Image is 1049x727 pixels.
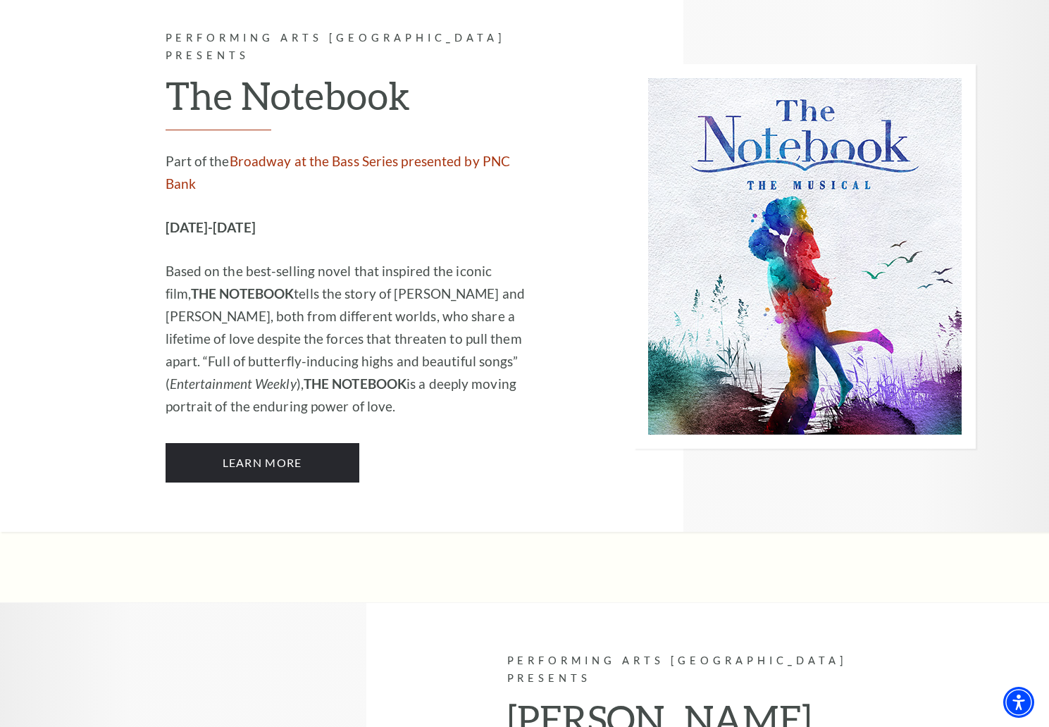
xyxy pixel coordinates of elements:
a: Broadway at the Bass Series presented by PNC Bank [166,153,511,192]
em: Entertainment Weekly [170,375,297,392]
p: Based on the best-selling novel that inspired the iconic film, tells the story of [PERSON_NAME] a... [166,260,542,418]
h2: The Notebook [166,73,542,130]
p: Performing Arts [GEOGRAPHIC_DATA] Presents [507,652,884,688]
p: Part of the [166,150,542,195]
p: Performing Arts [GEOGRAPHIC_DATA] Presents [166,30,542,65]
strong: THE NOTEBOOK [304,375,406,392]
strong: [DATE]-[DATE] [166,219,256,235]
strong: THE NOTEBOOK [191,285,294,302]
img: Performing Arts Fort Worth Presents [634,64,976,449]
div: Accessibility Menu [1003,687,1034,718]
a: Learn More The Notebook [166,443,359,483]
